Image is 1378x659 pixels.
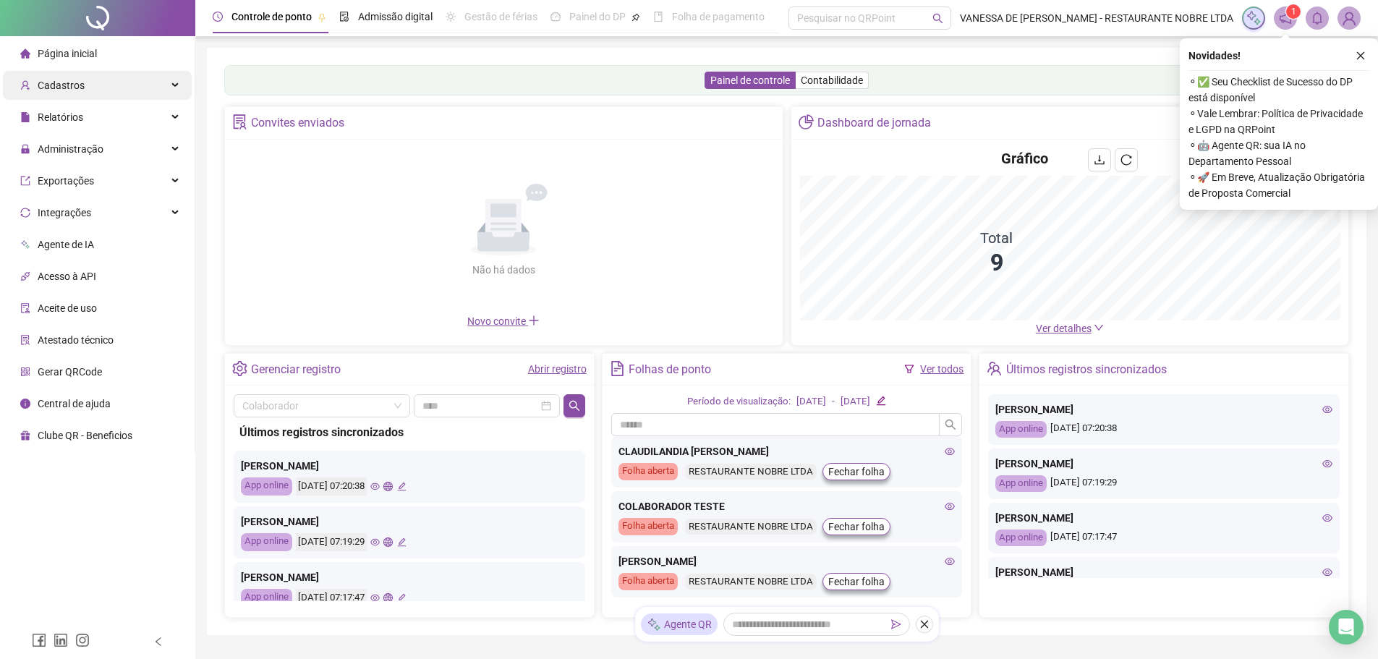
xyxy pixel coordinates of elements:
[672,11,765,22] span: Folha de pagamento
[231,11,312,22] span: Controle de ponto
[796,394,826,409] div: [DATE]
[799,114,814,129] span: pie-chart
[822,573,890,590] button: Fechar folha
[296,533,367,551] div: [DATE] 07:19:29
[232,361,247,376] span: setting
[995,530,1332,546] div: [DATE] 07:17:47
[945,419,956,430] span: search
[20,271,30,281] span: api
[1188,137,1369,169] span: ⚬ 🤖 Agente QR: sua IA no Departamento Pessoal
[38,207,91,218] span: Integrações
[1279,12,1292,25] span: notification
[685,464,817,480] div: RESTAURANTE NOBRE LTDA
[38,80,85,91] span: Cadastros
[1311,12,1324,25] span: bell
[995,421,1047,438] div: App online
[38,271,96,282] span: Acesso à API
[876,396,885,405] span: edit
[569,11,626,22] span: Painel do DP
[653,12,663,22] span: book
[397,537,407,547] span: edit
[20,430,30,441] span: gift
[618,443,956,459] div: CLAUDILANDIA [PERSON_NAME]
[987,361,1002,376] span: team
[383,593,393,603] span: global
[358,11,433,22] span: Admissão digital
[397,593,407,603] span: edit
[20,367,30,377] span: qrcode
[841,394,870,409] div: [DATE]
[945,556,955,566] span: eye
[20,144,30,154] span: lock
[932,13,943,24] span: search
[370,537,380,547] span: eye
[20,176,30,186] span: export
[75,633,90,647] span: instagram
[383,482,393,491] span: global
[631,13,640,22] span: pushpin
[528,363,587,375] a: Abrir registro
[1322,513,1332,523] span: eye
[437,262,570,278] div: Não há dados
[629,357,711,382] div: Folhas de ponto
[647,617,661,632] img: sparkle-icon.fc2bf0ac1784a2077858766a79e2daf3.svg
[618,553,956,569] div: [PERSON_NAME]
[446,12,456,22] span: sun
[38,239,94,250] span: Agente de IA
[383,537,393,547] span: global
[20,112,30,122] span: file
[467,315,540,327] span: Novo convite
[38,111,83,123] span: Relatórios
[1094,154,1105,166] span: download
[822,463,890,480] button: Fechar folha
[995,564,1332,580] div: [PERSON_NAME]
[20,208,30,218] span: sync
[20,399,30,409] span: info-circle
[464,11,537,22] span: Gestão de férias
[528,315,540,326] span: plus
[1246,10,1262,26] img: sparkle-icon.fc2bf0ac1784a2077858766a79e2daf3.svg
[318,13,326,22] span: pushpin
[1338,7,1360,29] img: 94697
[995,510,1332,526] div: [PERSON_NAME]
[1188,48,1241,64] span: Novidades !
[20,48,30,59] span: home
[213,12,223,22] span: clock-circle
[828,574,885,590] span: Fechar folha
[241,589,292,607] div: App online
[339,12,349,22] span: file-done
[1001,148,1048,169] h4: Gráfico
[641,613,718,635] div: Agente QR
[1286,4,1301,19] sup: 1
[995,475,1047,492] div: App online
[32,633,46,647] span: facebook
[687,394,791,409] div: Período de visualização:
[550,12,561,22] span: dashboard
[370,593,380,603] span: eye
[801,75,863,86] span: Contabilidade
[241,514,578,530] div: [PERSON_NAME]
[618,463,678,480] div: Folha aberta
[618,498,956,514] div: COLABORADOR TESTE
[832,394,835,409] div: -
[995,401,1332,417] div: [PERSON_NAME]
[685,519,817,535] div: RESTAURANTE NOBRE LTDA
[945,446,955,456] span: eye
[1036,323,1104,334] a: Ver detalhes down
[1188,106,1369,137] span: ⚬ Vale Lembrar: Política de Privacidade e LGPD na QRPoint
[1329,610,1364,645] div: Open Intercom Messenger
[239,423,579,441] div: Últimos registros sincronizados
[1120,154,1132,166] span: reload
[370,482,380,491] span: eye
[232,114,247,129] span: solution
[995,456,1332,472] div: [PERSON_NAME]
[1322,404,1332,414] span: eye
[296,589,367,607] div: [DATE] 07:17:47
[1188,169,1369,201] span: ⚬ 🚀 Em Breve, Atualização Obrigatória de Proposta Comercial
[1356,51,1366,61] span: close
[710,75,790,86] span: Painel de controle
[995,421,1332,438] div: [DATE] 07:20:38
[38,398,111,409] span: Central de ajuda
[618,518,678,535] div: Folha aberta
[20,335,30,345] span: solution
